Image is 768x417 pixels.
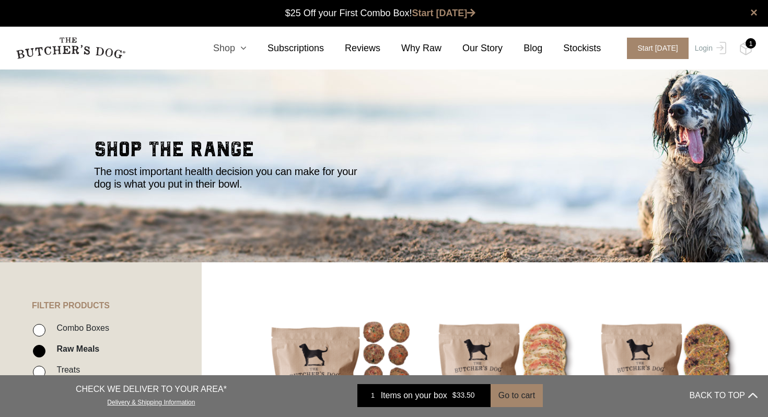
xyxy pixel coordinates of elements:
a: Reviews [324,41,380,55]
h2: shop the range [94,139,674,165]
a: close [750,6,758,19]
span: Start [DATE] [627,38,689,59]
label: Treats [51,363,80,377]
a: 1 Items on your box $33.50 [357,384,491,407]
div: 1 [365,390,381,401]
span: $ [452,391,457,400]
label: Raw Meals [51,342,99,356]
p: The most important health decision you can make for your dog is what you put in their bowl. [94,165,371,190]
label: Combo Boxes [51,321,109,335]
a: Blog [503,41,542,55]
a: Shop [192,41,247,55]
span: Items on your box [381,389,447,402]
a: Login [692,38,726,59]
button: BACK TO TOP [690,383,758,408]
bdi: 33.50 [452,391,475,400]
button: Go to cart [491,384,543,407]
a: Stockists [542,41,601,55]
a: Start [DATE] [412,8,476,18]
a: Our Story [441,41,503,55]
p: CHECK WE DELIVER TO YOUR AREA* [76,383,227,396]
a: Delivery & Shipping Information [107,396,195,406]
a: Why Raw [380,41,441,55]
img: TBD_Cart-Full.png [739,42,752,55]
a: Start [DATE] [616,38,692,59]
div: 1 [746,38,756,49]
a: Subscriptions [247,41,324,55]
